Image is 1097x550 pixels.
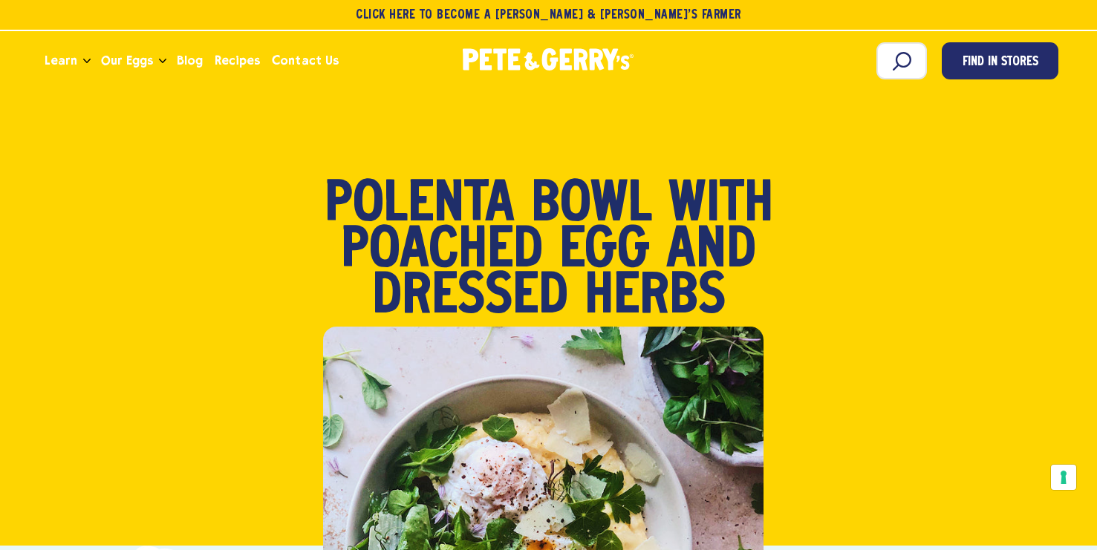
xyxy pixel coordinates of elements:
[876,42,927,79] input: Search
[585,275,726,321] span: Herbs
[101,51,153,70] span: Our Eggs
[1051,465,1076,490] button: Your consent preferences for tracking technologies
[215,51,260,70] span: Recipes
[559,229,650,275] span: Egg
[942,42,1058,79] a: Find in Stores
[159,59,166,64] button: Open the dropdown menu for Our Eggs
[177,51,203,70] span: Blog
[531,183,652,229] span: Bowl
[171,41,209,81] a: Blog
[341,229,543,275] span: Poached
[272,51,338,70] span: Contact Us
[266,41,344,81] a: Contact Us
[83,59,91,64] button: Open the dropdown menu for Learn
[209,41,266,81] a: Recipes
[325,183,515,229] span: Polenta
[668,183,773,229] span: with
[963,53,1038,73] span: Find in Stores
[45,51,77,70] span: Learn
[39,41,83,81] a: Learn
[372,275,568,321] span: Dressed
[666,229,756,275] span: and
[95,41,159,81] a: Our Eggs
